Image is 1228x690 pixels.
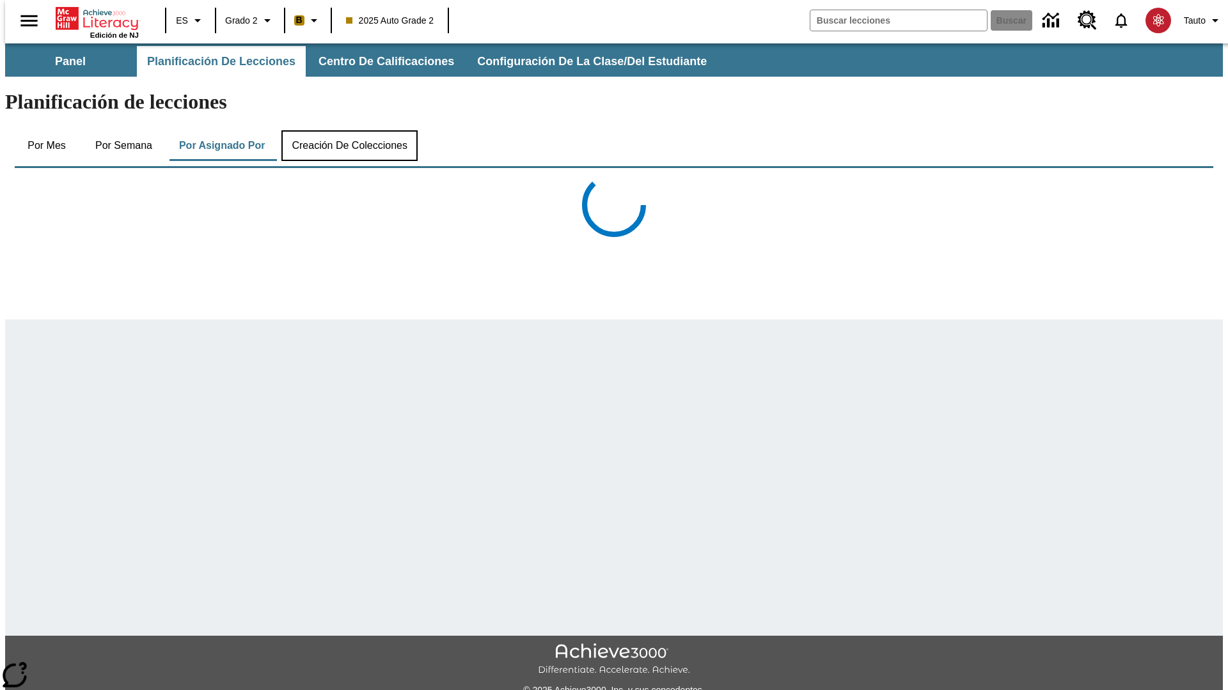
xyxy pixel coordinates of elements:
[176,14,188,27] span: ES
[5,90,1223,114] h1: Planificación de lecciones
[477,54,707,69] span: Configuración de la clase/del estudiante
[281,130,418,161] button: Creación de colecciones
[85,130,162,161] button: Por semana
[296,12,303,28] span: B
[467,46,717,77] button: Configuración de la clase/del estudiante
[1070,3,1105,38] a: Centro de recursos, Se abrirá en una pestaña nueva.
[170,9,211,32] button: Lenguaje: ES, Selecciona un idioma
[15,130,79,161] button: Por mes
[319,54,454,69] span: Centro de calificaciones
[147,54,295,69] span: Planificación de lecciones
[1145,8,1171,33] img: avatar image
[1138,4,1179,37] button: Escoja un nuevo avatar
[225,14,258,27] span: Grado 2
[5,43,1223,77] div: Subbarra de navegación
[169,130,276,161] button: Por asignado por
[1184,14,1206,27] span: Tauto
[137,46,306,77] button: Planificación de lecciones
[56,6,139,31] a: Portada
[1179,9,1228,32] button: Perfil/Configuración
[55,54,86,69] span: Panel
[308,46,464,77] button: Centro de calificaciones
[56,4,139,39] div: Portada
[5,46,718,77] div: Subbarra de navegación
[6,46,134,77] button: Panel
[1035,3,1070,38] a: Centro de información
[90,31,139,39] span: Edición de NJ
[289,9,327,32] button: Boost El color de la clase es anaranjado claro. Cambiar el color de la clase.
[1105,4,1138,37] a: Notificaciones
[220,9,280,32] button: Grado: Grado 2, Elige un grado
[538,643,690,676] img: Achieve3000 Differentiate Accelerate Achieve
[810,10,987,31] input: Buscar campo
[10,2,48,40] button: Abrir el menú lateral
[346,14,434,27] span: 2025 Auto Grade 2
